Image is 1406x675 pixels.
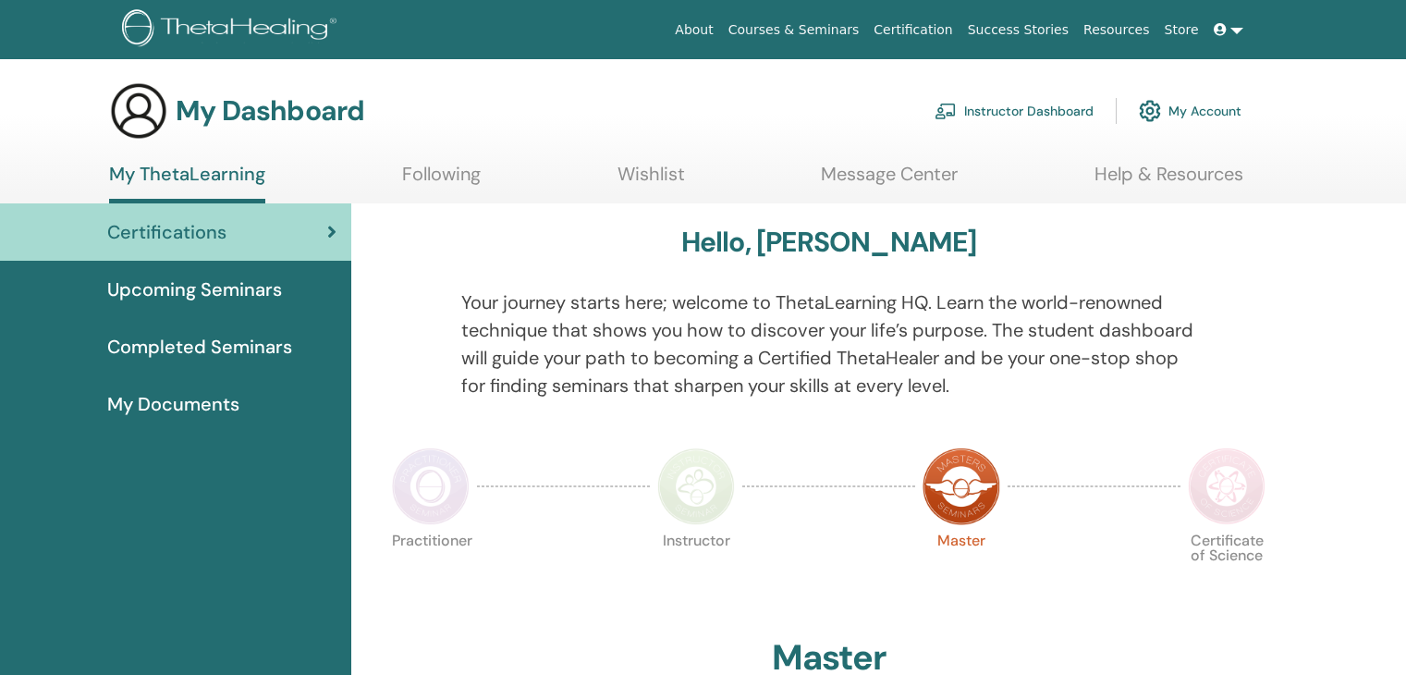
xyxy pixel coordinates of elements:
[107,333,292,361] span: Completed Seminars
[821,163,958,199] a: Message Center
[1157,13,1206,47] a: Store
[1076,13,1157,47] a: Resources
[109,163,265,203] a: My ThetaLearning
[657,534,735,611] p: Instructor
[1139,91,1241,131] a: My Account
[935,91,1094,131] a: Instructor Dashboard
[657,448,735,525] img: Instructor
[667,13,720,47] a: About
[681,226,977,259] h3: Hello, [PERSON_NAME]
[392,448,470,525] img: Practitioner
[392,534,470,611] p: Practitioner
[109,81,168,141] img: generic-user-icon.jpg
[107,218,226,246] span: Certifications
[107,276,282,303] span: Upcoming Seminars
[1139,95,1161,127] img: cog.svg
[617,163,685,199] a: Wishlist
[923,534,1000,611] p: Master
[402,163,481,199] a: Following
[107,390,239,418] span: My Documents
[461,288,1197,399] p: Your journey starts here; welcome to ThetaLearning HQ. Learn the world-renowned technique that sh...
[176,94,364,128] h3: My Dashboard
[866,13,960,47] a: Certification
[721,13,867,47] a: Courses & Seminars
[1094,163,1243,199] a: Help & Resources
[935,103,957,119] img: chalkboard-teacher.svg
[122,9,343,51] img: logo.png
[1188,448,1265,525] img: Certificate of Science
[1188,534,1265,611] p: Certificate of Science
[960,13,1076,47] a: Success Stories
[923,448,1000,525] img: Master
